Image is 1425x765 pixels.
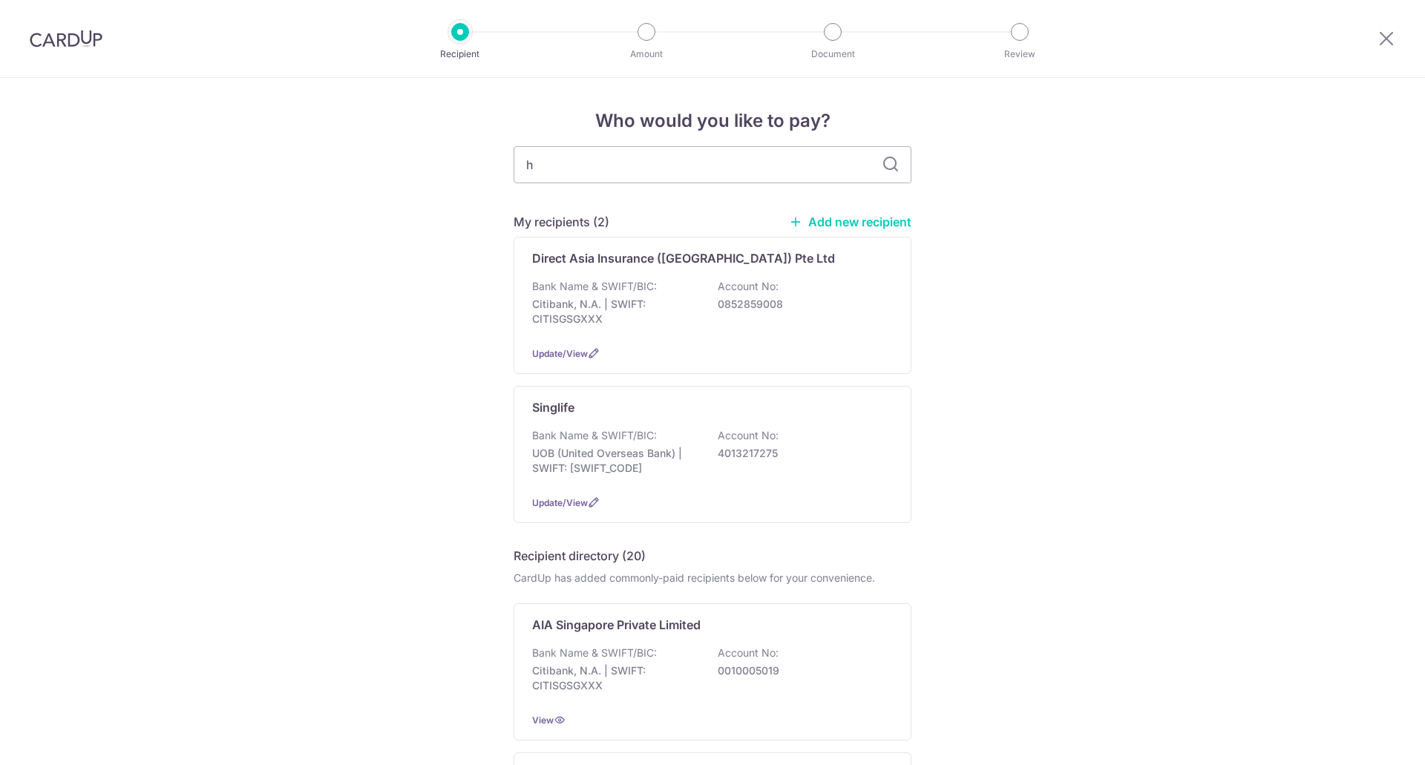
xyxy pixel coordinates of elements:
p: 0852859008 [718,297,884,312]
h4: Who would you like to pay? [514,108,911,134]
input: Search for any recipient here [514,146,911,183]
p: Document [778,47,888,62]
h5: Recipient directory (20) [514,547,646,565]
p: Direct Asia Insurance ([GEOGRAPHIC_DATA]) Pte Ltd [532,249,835,267]
a: Add new recipient [789,214,911,229]
p: UOB (United Overseas Bank) | SWIFT: [SWIFT_CODE] [532,446,698,476]
a: Update/View [532,348,588,359]
p: 4013217275 [718,446,884,461]
p: Account No: [718,428,779,443]
a: Update/View [532,497,588,508]
h5: My recipients (2) [514,213,609,231]
p: Citibank, N.A. | SWIFT: CITISGSGXXX [532,663,698,693]
iframe: Opens a widget where you can find more information [1330,720,1410,758]
div: CardUp has added commonly-paid recipients below for your convenience. [514,571,911,585]
p: Singlife [532,398,574,416]
p: Bank Name & SWIFT/BIC: [532,646,657,660]
p: Account No: [718,279,779,294]
a: View [532,715,554,726]
img: CardUp [30,30,102,47]
p: Citibank, N.A. | SWIFT: CITISGSGXXX [532,297,698,326]
p: Review [965,47,1075,62]
p: Bank Name & SWIFT/BIC: [532,428,657,443]
p: Recipient [405,47,515,62]
p: Account No: [718,646,779,660]
p: Bank Name & SWIFT/BIC: [532,279,657,294]
p: Amount [592,47,701,62]
p: AIA Singapore Private Limited [532,616,701,634]
p: 0010005019 [718,663,884,678]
